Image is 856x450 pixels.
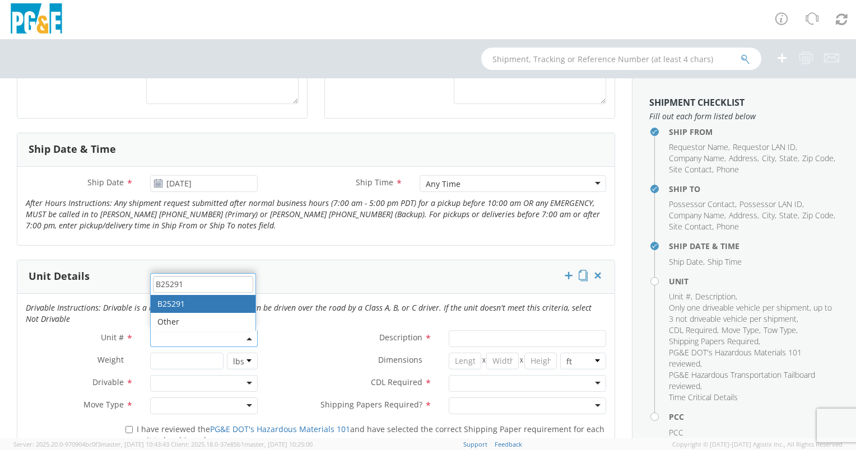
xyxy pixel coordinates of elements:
[695,291,737,302] li: ,
[669,128,839,136] h4: Ship From
[151,295,255,313] li: B25291
[802,210,834,221] span: Zip Code
[379,332,422,343] span: Description
[26,198,600,231] i: After Hours Instructions: Any shipment request submitted after normal business hours (7:00 am - 5...
[29,144,116,155] h3: Ship Date & Time
[669,142,730,153] li: ,
[669,256,705,268] li: ,
[495,440,522,448] a: Feedback
[669,427,683,438] span: PCC
[669,291,692,302] li: ,
[137,424,604,446] span: I have reviewed the and have selected the correct Shipping Paper requirement for each unit to be ...
[733,142,795,152] span: Requestor LAN ID
[449,353,481,369] input: Length
[669,242,839,250] h4: Ship Date & Time
[695,291,736,302] span: Description
[762,210,775,221] span: City
[762,153,775,163] span: City
[739,199,802,209] span: Possessor LAN ID
[101,440,169,448] span: master, [DATE] 10:43:43
[244,440,313,448] span: master, [DATE] 10:25:00
[722,325,761,336] li: ,
[125,426,133,433] input: I have reviewed thePG&E DOT's Hazardous Materials 101and have selected the correct Shipping Paper...
[649,111,839,122] span: Fill out each form listed below
[739,199,804,210] li: ,
[733,142,797,153] li: ,
[29,271,90,282] h3: Unit Details
[97,354,124,365] span: Weight
[486,353,519,369] input: Width
[729,210,759,221] li: ,
[151,313,255,331] li: Other
[669,185,839,193] h4: Ship To
[92,377,124,387] span: Drivable
[669,302,836,325] li: ,
[669,302,832,324] span: Only one driveable vehicle per shipment, up to 3 not driveable vehicle per shipment
[729,153,757,163] span: Address
[672,440,843,449] span: Copyright © [DATE]-[DATE] Agistix Inc., All Rights Reserved
[669,347,836,369] li: ,
[764,325,796,335] span: Tow Type
[83,399,124,410] span: Move Type
[762,153,776,164] li: ,
[669,336,759,346] span: Shipping Papers Required
[779,153,798,163] span: State
[669,142,728,152] span: Requestor Name
[426,179,460,190] div: Any Time
[779,210,799,221] li: ,
[320,399,422,410] span: Shipping Papers Required?
[8,3,64,36] img: pge-logo-06675f144f4cfa6a6814.png
[669,325,719,336] li: ,
[669,199,737,210] li: ,
[26,302,592,324] i: Drivable Instructions: Drivable is a unit that is roadworthy and can be driven over the road by a...
[519,353,524,369] span: X
[524,353,557,369] input: Height
[669,210,726,221] li: ,
[669,221,714,232] li: ,
[669,256,703,267] span: Ship Date
[802,210,835,221] li: ,
[669,277,839,285] h4: Unit
[779,210,798,221] span: State
[669,325,717,335] span: CDL Required
[717,221,739,232] span: Phone
[171,440,313,448] span: Client: 2025.18.0-37e85b1
[764,325,798,336] li: ,
[669,153,726,164] li: ,
[722,325,759,335] span: Move Type
[371,377,422,387] span: CDL Required
[729,210,757,221] span: Address
[356,177,393,187] span: Ship Time
[669,336,760,347] li: ,
[779,153,799,164] li: ,
[802,153,834,163] span: Zip Code
[802,153,835,164] li: ,
[669,153,724,163] span: Company Name
[210,424,350,434] a: PG&E DOT's Hazardous Materials 101
[669,412,839,421] h4: PCC
[669,199,735,209] span: Possessor Contact
[669,369,836,392] li: ,
[378,354,422,365] span: Dimensions
[13,440,169,448] span: Server: 2025.20.0-970904bc0f3
[463,440,487,448] a: Support
[708,256,742,267] span: Ship Time
[649,96,745,109] strong: Shipment Checklist
[669,291,691,302] span: Unit #
[87,177,124,187] span: Ship Date
[669,392,738,402] span: Time Critical Details
[669,347,802,369] span: PG&E DOT's Hazardous Materials 101 reviewed
[717,164,739,175] span: Phone
[669,221,712,232] span: Site Contact
[669,164,712,175] span: Site Contact
[481,353,487,369] span: X
[669,210,724,221] span: Company Name
[762,210,776,221] li: ,
[481,48,761,70] input: Shipment, Tracking or Reference Number (at least 4 chars)
[669,164,714,175] li: ,
[101,332,124,343] span: Unit #
[729,153,759,164] li: ,
[669,369,815,391] span: PG&E Hazardous Transportation Tailboard reviewed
